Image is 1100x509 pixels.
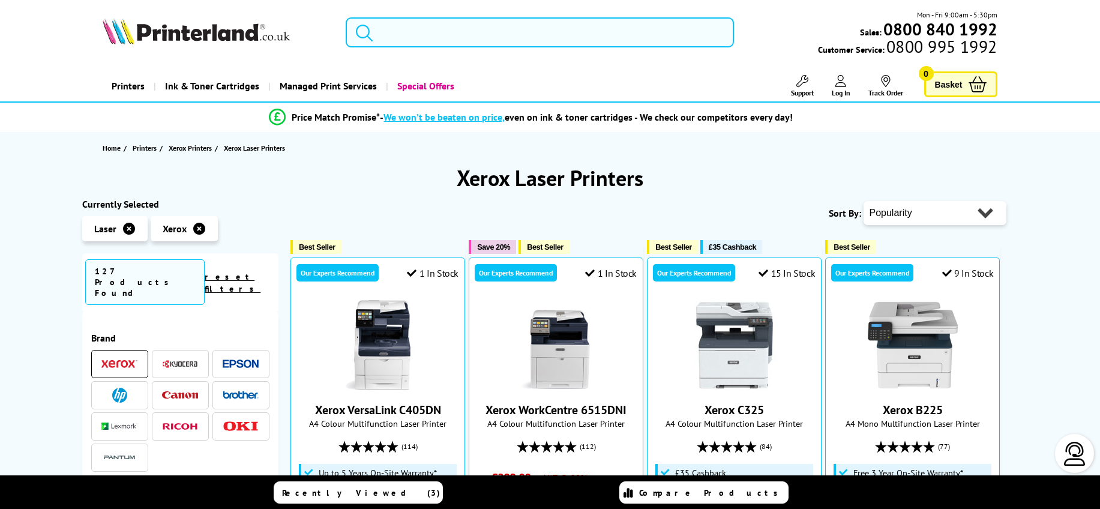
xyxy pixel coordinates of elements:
[825,240,876,254] button: Best Seller
[103,71,154,101] a: Printers
[82,198,279,210] div: Currently Selected
[654,418,815,429] span: A4 Colour Multifunction Laser Printer
[831,264,913,282] div: Our Experts Recommend
[885,41,997,52] span: 0800 995 1992
[223,421,259,432] img: OKI
[791,88,814,97] span: Support
[585,267,637,279] div: 1 In Stock
[832,418,993,429] span: A4 Mono Multifunction Laser Printer
[619,481,789,504] a: Compare Products
[705,402,764,418] a: Xerox C325
[533,472,587,483] span: ex VAT @ 20%
[162,357,198,372] a: Kyocera
[297,418,458,429] span: A4 Colour Multifunction Laser Printer
[860,26,882,38] span: Sales:
[511,300,601,390] img: Xerox WorkCentre 6515DNI
[924,71,997,97] a: Basket 0
[760,435,772,458] span: (84)
[223,357,259,372] a: Epson
[91,332,270,344] span: Brand
[653,264,735,282] div: Our Experts Recommend
[154,71,268,101] a: Ink & Toner Cartridges
[223,388,259,403] a: Brother
[162,360,198,369] img: Kyocera
[299,242,335,251] span: Best Seller
[818,41,997,55] span: Customer Service:
[162,423,198,430] img: Ricoh
[112,388,127,403] img: HP
[165,71,259,101] span: Ink & Toner Cartridges
[1063,442,1087,466] img: user-headset-light.svg
[639,487,784,498] span: Compare Products
[103,142,124,154] a: Home
[527,242,564,251] span: Best Seller
[868,381,958,393] a: Xerox B225
[791,75,814,97] a: Support
[292,111,380,123] span: Price Match Promise*
[690,300,780,390] img: Xerox C325
[103,18,331,47] a: Printerland Logo
[162,388,198,403] a: Canon
[655,242,692,251] span: Best Seller
[223,360,259,369] img: Epson
[296,264,379,282] div: Our Experts Recommend
[580,435,596,458] span: (112)
[690,381,780,393] a: Xerox C325
[205,271,260,294] a: reset filters
[333,381,423,393] a: Xerox VersaLink C405DN
[103,18,290,44] img: Printerland Logo
[942,267,994,279] div: 9 In Stock
[94,223,116,235] span: Laser
[101,423,137,430] img: Lexmark
[518,240,570,254] button: Best Seller
[834,242,870,251] span: Best Seller
[469,240,516,254] button: Save 20%
[647,240,698,254] button: Best Seller
[101,419,137,434] a: Lexmark
[101,450,137,465] a: Pantum
[169,142,212,154] span: Xerox Printers
[475,418,637,429] span: A4 Colour Multifunction Laser Printer
[407,267,458,279] div: 1 In Stock
[223,419,259,434] a: OKI
[938,435,950,458] span: (77)
[477,242,510,251] span: Save 20%
[101,388,137,403] a: HP
[919,66,934,81] span: 0
[82,164,1018,192] h1: Xerox Laser Printers
[883,402,943,418] a: Xerox B225
[882,23,997,35] a: 0800 840 1992
[853,468,963,478] span: Free 3 Year On-Site Warranty*
[675,468,726,478] span: £35 Cashback
[935,76,963,92] span: Basket
[274,481,443,504] a: Recently Viewed (3)
[759,267,815,279] div: 15 In Stock
[133,142,157,154] span: Printers
[101,360,137,368] img: Xerox
[162,391,198,399] img: Canon
[224,143,285,152] span: Xerox Laser Printers
[868,75,903,97] a: Track Order
[169,142,215,154] a: Xerox Printers
[76,107,987,128] li: modal_Promise
[832,75,850,97] a: Log In
[485,402,627,418] a: Xerox WorkCentre 6515DNI
[223,391,259,399] img: Brother
[401,435,418,458] span: (114)
[868,300,958,390] img: Xerox B225
[709,242,756,251] span: £35 Cashback
[832,88,850,97] span: Log In
[319,468,437,478] span: Up to 5 Years On-Site Warranty*
[163,223,187,235] span: Xerox
[333,300,423,390] img: Xerox VersaLink C405DN
[511,381,601,393] a: Xerox WorkCentre 6515DNI
[475,264,557,282] div: Our Experts Recommend
[315,402,441,418] a: Xerox VersaLink C405DN
[101,450,137,465] img: Pantum
[133,142,160,154] a: Printers
[700,240,762,254] button: £35 Cashback
[829,207,861,219] span: Sort By:
[162,419,198,434] a: Ricoh
[282,487,440,498] span: Recently Viewed (3)
[386,71,463,101] a: Special Offers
